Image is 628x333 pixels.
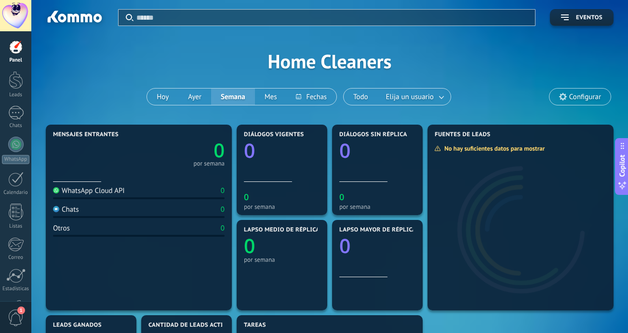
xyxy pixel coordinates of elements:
[2,190,30,196] div: Calendario
[244,192,249,203] text: 0
[178,89,211,105] button: Ayer
[214,137,225,163] text: 0
[244,322,266,329] span: Tareas
[435,131,491,138] span: Fuentes de leads
[2,223,30,230] div: Listas
[255,89,287,105] button: Mes
[339,192,344,203] text: 0
[339,203,415,210] div: por semana
[244,137,255,164] text: 0
[378,89,451,105] button: Elija un usuario
[221,186,225,195] div: 0
[221,224,225,233] div: 0
[344,89,378,105] button: Todo
[339,232,350,259] text: 0
[244,131,304,138] span: Diálogos vigentes
[53,205,79,214] div: Chats
[339,131,407,138] span: Diálogos sin réplica
[193,161,225,166] div: por semana
[2,92,30,98] div: Leads
[148,322,235,329] span: Cantidad de leads activos
[147,89,178,105] button: Hoy
[53,322,102,329] span: Leads ganados
[139,137,225,163] a: 0
[244,256,320,263] div: por semana
[617,155,627,177] span: Copilot
[53,186,125,195] div: WhatsApp Cloud API
[576,14,602,21] span: Eventos
[244,232,255,259] text: 0
[53,187,59,193] img: WhatsApp Cloud API
[53,224,70,233] div: Otros
[434,144,551,153] div: No hay suficientes datos para mostrar
[53,206,59,212] img: Chats
[569,93,601,101] span: Configurar
[339,137,350,164] text: 0
[17,307,25,314] span: 1
[2,123,30,129] div: Chats
[550,9,614,26] button: Eventos
[2,286,30,292] div: Estadísticas
[2,57,30,64] div: Panel
[384,90,436,103] span: Elija un usuario
[244,227,320,233] span: Lapso medio de réplica
[2,155,29,164] div: WhatsApp
[2,255,30,261] div: Correo
[221,205,225,214] div: 0
[211,89,255,105] button: Semana
[244,203,320,210] div: por semana
[53,131,119,138] span: Mensajes entrantes
[339,227,416,233] span: Lapso mayor de réplica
